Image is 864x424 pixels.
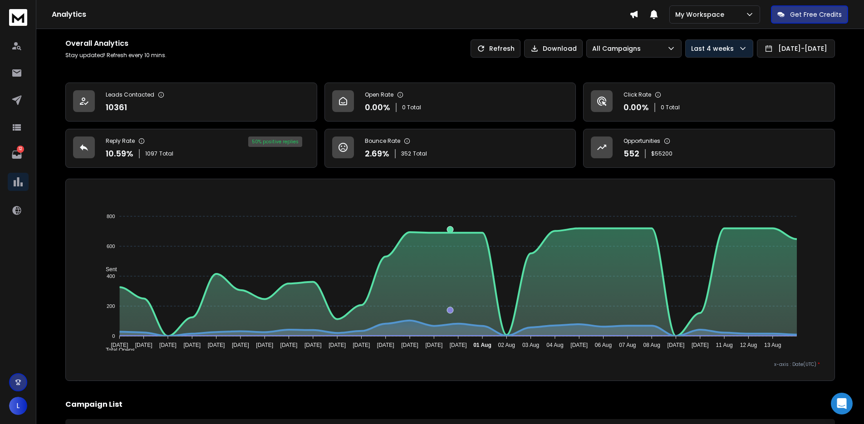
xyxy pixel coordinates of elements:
span: Total [413,150,427,157]
tspan: [DATE] [353,342,370,348]
span: 352 [401,150,411,157]
button: Refresh [471,39,520,58]
p: 0.00 % [623,101,649,114]
div: 50 % positive replies [248,136,302,147]
div: Open Intercom Messenger [831,393,853,414]
h1: Overall Analytics [65,38,167,49]
p: Stay updated! Refresh every 10 mins. [65,52,167,59]
tspan: 04 Aug [546,342,563,348]
tspan: [DATE] [135,342,152,348]
tspan: [DATE] [256,342,273,348]
p: Download [543,44,577,53]
tspan: [DATE] [570,342,588,348]
p: My Workspace [675,10,728,19]
p: 12 [17,146,24,153]
p: 10361 [106,101,127,114]
p: Get Free Credits [790,10,842,19]
p: 10.59 % [106,147,133,160]
h1: Analytics [52,9,629,20]
tspan: [DATE] [668,342,685,348]
p: x-axis : Date(UTC) [80,361,820,368]
tspan: [DATE] [304,342,322,348]
p: $ 55200 [651,150,673,157]
button: [DATE]-[DATE] [757,39,835,58]
tspan: [DATE] [425,342,442,348]
p: Refresh [489,44,515,53]
a: Reply Rate10.59%1097Total50% positive replies [65,129,317,168]
button: L [9,397,27,415]
p: Click Rate [623,91,651,98]
span: Total Opens [99,347,135,353]
tspan: [DATE] [208,342,225,348]
tspan: [DATE] [692,342,709,348]
tspan: [DATE] [329,342,346,348]
tspan: [DATE] [377,342,394,348]
p: Opportunities [623,137,660,145]
h2: Campaign List [65,399,835,410]
p: Last 4 weeks [691,44,737,53]
span: Sent [99,266,117,273]
tspan: 200 [107,303,115,309]
a: Opportunities552$55200 [583,129,835,168]
p: 552 [623,147,639,160]
span: Total [159,150,173,157]
tspan: 02 Aug [498,342,515,348]
p: All Campaigns [592,44,644,53]
tspan: 07 Aug [619,342,636,348]
a: Click Rate0.00%0 Total [583,83,835,122]
tspan: 11 Aug [716,342,733,348]
span: 1097 [145,150,157,157]
p: 0 Total [661,104,680,111]
tspan: 06 Aug [595,342,612,348]
p: Leads Contacted [106,91,154,98]
tspan: 13 Aug [764,342,781,348]
p: Open Rate [365,91,393,98]
tspan: [DATE] [183,342,201,348]
tspan: [DATE] [280,342,298,348]
a: Leads Contacted10361 [65,83,317,122]
tspan: 800 [107,214,115,219]
p: Reply Rate [106,137,135,145]
tspan: [DATE] [401,342,418,348]
p: 2.69 % [365,147,389,160]
button: Download [524,39,583,58]
a: 12 [8,146,26,164]
tspan: [DATE] [232,342,249,348]
tspan: 600 [107,244,115,249]
tspan: [DATE] [450,342,467,348]
p: Bounce Rate [365,137,400,145]
p: 0.00 % [365,101,390,114]
tspan: 08 Aug [643,342,660,348]
tspan: [DATE] [159,342,177,348]
tspan: 0 [112,333,115,339]
p: 0 Total [402,104,421,111]
a: Open Rate0.00%0 Total [324,83,576,122]
tspan: 400 [107,273,115,279]
tspan: 03 Aug [522,342,539,348]
a: Bounce Rate2.69%352Total [324,129,576,168]
tspan: [DATE] [111,342,128,348]
img: logo [9,9,27,26]
button: Get Free Credits [771,5,848,24]
tspan: 12 Aug [740,342,757,348]
tspan: 01 Aug [473,342,491,348]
